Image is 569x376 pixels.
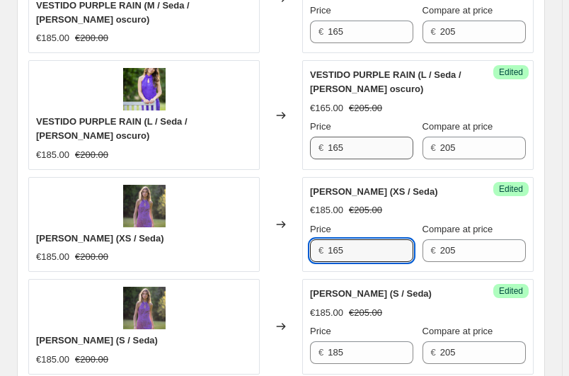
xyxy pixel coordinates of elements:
span: Compare at price [423,121,493,132]
img: AZIZAM6_80x.jpg [123,287,166,329]
span: [PERSON_NAME] (S / Seda) [310,288,432,299]
span: [PERSON_NAME] (XS / Seda) [310,186,438,197]
span: Price [310,224,331,234]
span: € [318,347,323,358]
span: Compare at price [423,5,493,16]
img: 59281D8E-2AFF-40AB-B4E7-344532953571_80x.jpg [123,68,166,110]
span: VESTIDO PURPLE RAIN (L / Seda / [PERSON_NAME] oscuro) [310,69,461,94]
span: Price [310,121,331,132]
span: Edited [499,183,523,195]
div: €185.00 [36,353,69,367]
div: €185.00 [310,203,343,217]
span: Edited [499,285,523,297]
strike: €200.00 [75,353,108,367]
strike: €205.00 [349,306,382,320]
div: €185.00 [36,31,69,45]
span: € [318,142,323,153]
span: € [431,347,436,358]
strike: €205.00 [349,203,382,217]
span: € [318,26,323,37]
strike: €200.00 [75,31,108,45]
div: €185.00 [36,250,69,264]
strike: €200.00 [75,148,108,162]
span: Compare at price [423,326,493,336]
span: € [431,142,436,153]
span: € [431,245,436,256]
strike: €200.00 [75,250,108,264]
span: Compare at price [423,224,493,234]
span: Edited [499,67,523,78]
span: € [318,245,323,256]
div: €165.00 [310,101,343,115]
img: AZIZAM6_80x.jpg [123,185,166,227]
span: Price [310,326,331,336]
span: € [431,26,436,37]
span: [PERSON_NAME] (S / Seda) [36,335,158,346]
strike: €205.00 [349,101,382,115]
span: [PERSON_NAME] (XS / Seda) [36,233,164,244]
div: €185.00 [36,148,69,162]
span: Price [310,5,331,16]
span: VESTIDO PURPLE RAIN (L / Seda / [PERSON_NAME] oscuro) [36,116,188,141]
div: €185.00 [310,306,343,320]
